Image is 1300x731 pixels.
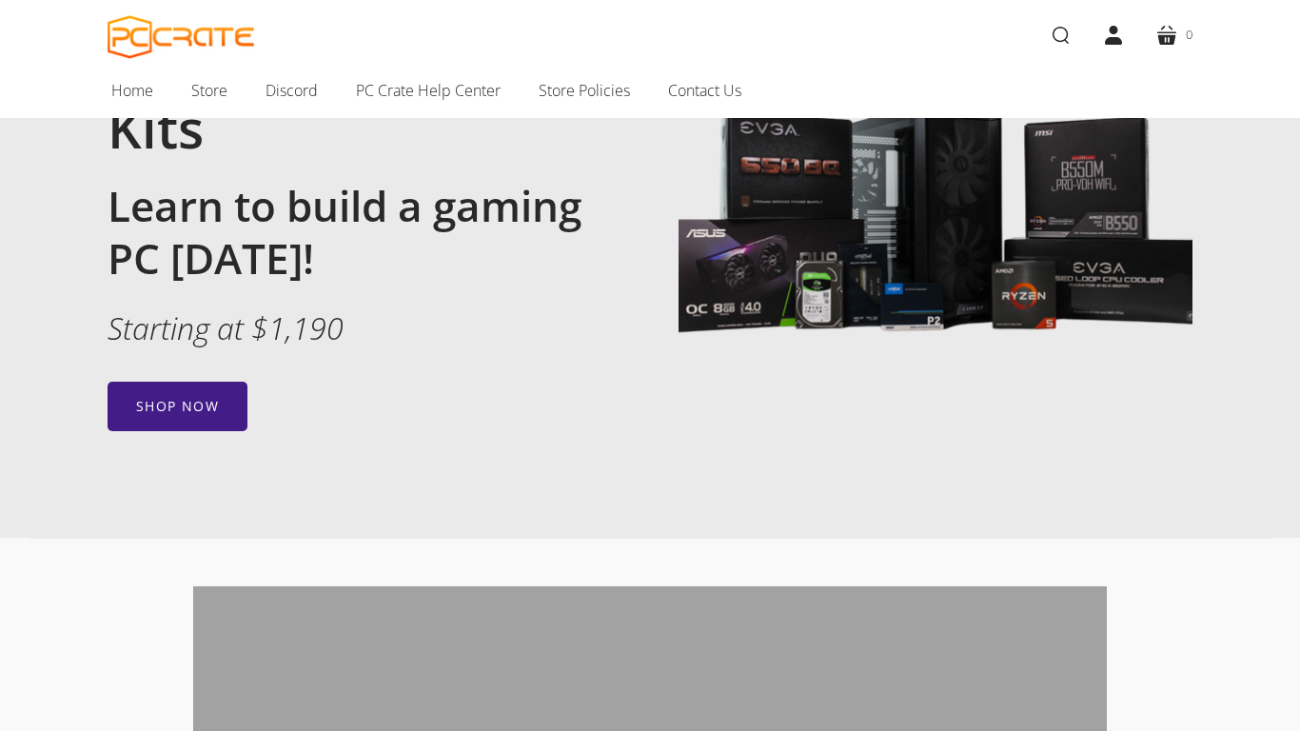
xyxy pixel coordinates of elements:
[649,70,760,110] a: Contact Us
[356,78,501,103] span: PC Crate Help Center
[108,28,621,161] h1: Custom PC Building Kits
[191,78,227,103] span: Store
[92,70,172,110] a: Home
[79,70,1221,118] nav: Main navigation
[539,78,630,103] span: Store Policies
[108,382,247,431] a: Shop now
[337,70,520,110] a: PC Crate Help Center
[668,78,741,103] span: Contact Us
[108,180,621,285] h2: Learn to build a gaming PC [DATE]!
[520,70,649,110] a: Store Policies
[111,78,153,103] span: Home
[246,70,337,110] a: Discord
[172,70,246,110] a: Store
[108,307,344,348] em: Starting at $1,190
[1140,9,1208,62] a: 0
[108,15,255,59] a: PC CRATE
[266,78,318,103] span: Discord
[1186,25,1192,45] span: 0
